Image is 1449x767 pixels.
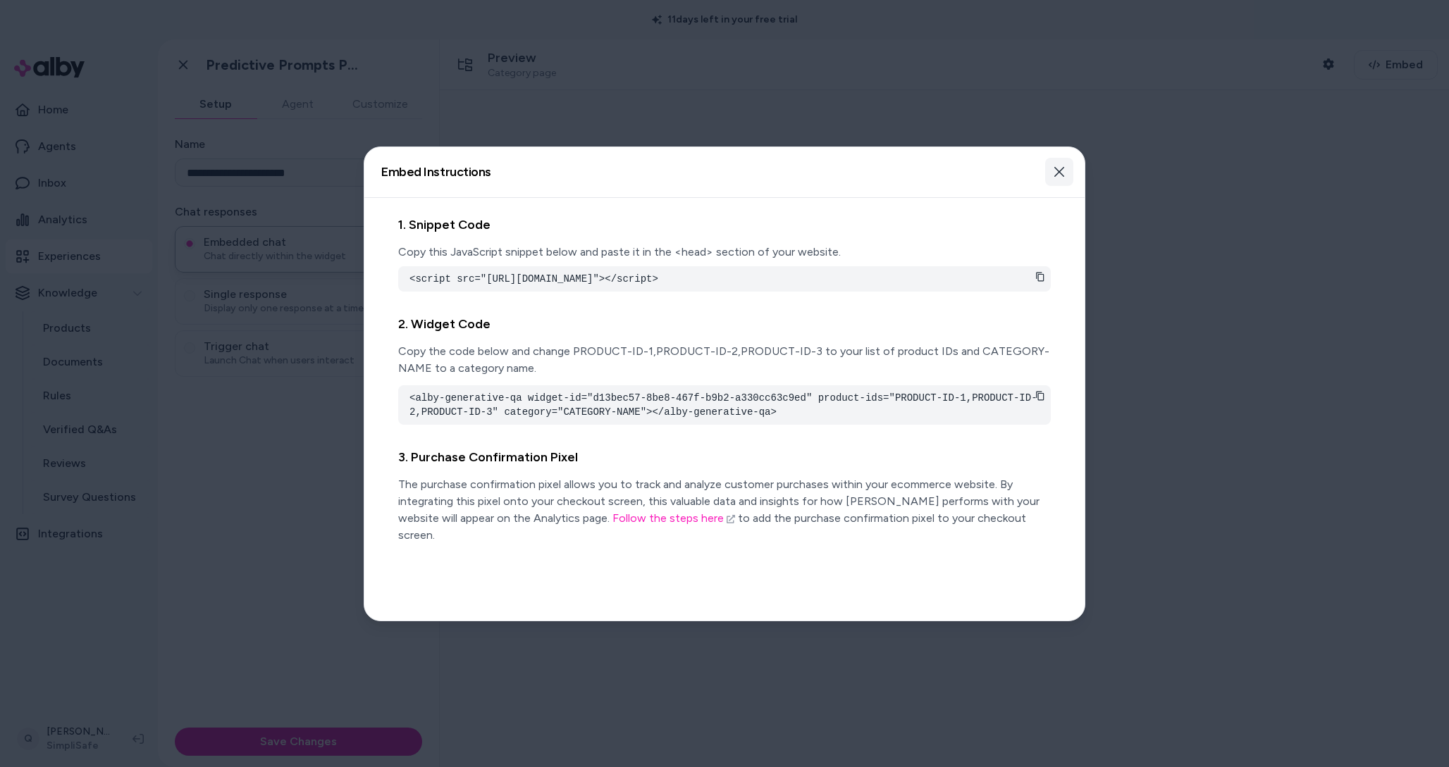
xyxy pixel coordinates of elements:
[398,244,1051,261] p: Copy this JavaScript snippet below and paste it in the <head> section of your website.
[398,314,1051,335] h2: 2. Widget Code
[381,166,491,178] h2: Embed Instructions
[612,511,735,525] a: Follow the steps here
[398,215,1051,235] h2: 1. Snippet Code
[398,476,1051,544] p: The purchase confirmation pixel allows you to track and analyze customer purchases within your ec...
[398,343,1051,377] p: Copy the code below and change PRODUCT-ID-1,PRODUCT-ID-2,PRODUCT-ID-3 to your list of product IDs...
[398,447,1051,468] h2: 3. Purchase Confirmation Pixel
[409,391,1040,419] pre: <alby-generative-qa widget-id="d13bec57-8be8-467f-b9b2-a330cc63c9ed" product-ids="PRODUCT-ID-1,PR...
[409,272,1040,286] pre: <script src="[URL][DOMAIN_NAME]"></script>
